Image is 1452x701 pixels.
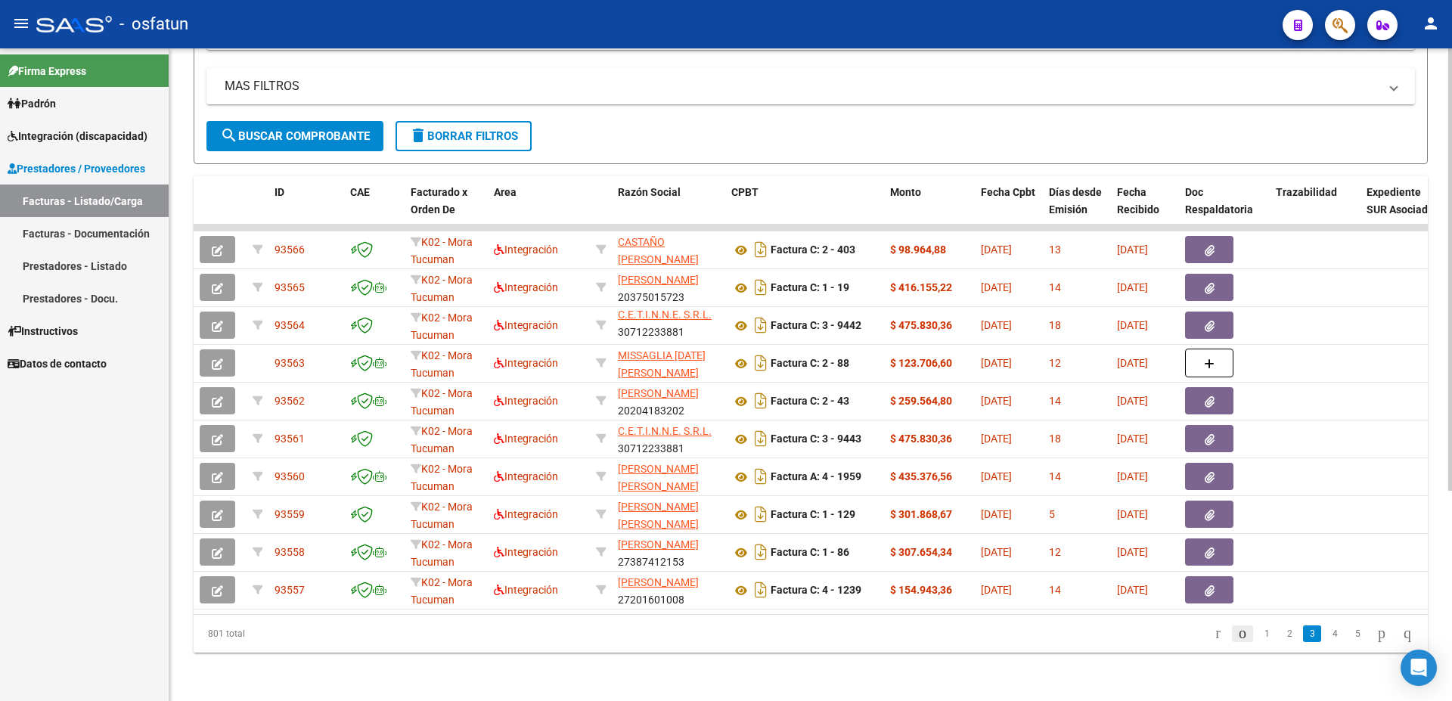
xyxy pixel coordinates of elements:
span: Prestadores / Proveedores [8,160,145,177]
span: K02 - Mora Tucuman [411,387,473,417]
span: Area [494,186,517,198]
mat-icon: person [1422,14,1440,33]
span: Integración [494,243,558,256]
span: Integración [494,433,558,445]
span: Integración [494,508,558,520]
div: 27328179844 [618,234,719,265]
li: page 3 [1301,621,1323,647]
datatable-header-cell: Fecha Cpbt [975,176,1043,243]
span: 93566 [275,243,305,256]
span: [DATE] [981,584,1012,596]
span: 14 [1049,395,1061,407]
strong: $ 301.868,67 [890,508,952,520]
i: Descargar documento [751,464,771,489]
strong: Factura C: 3 - 9442 [771,320,861,332]
mat-icon: delete [409,126,427,144]
span: K02 - Mora Tucuman [411,274,473,303]
span: Expediente SUR Asociado [1367,186,1434,216]
span: [DATE] [981,357,1012,369]
span: C.E.T.I.N.N.E. S.R.L. [618,309,712,321]
div: 27383502638 [618,498,719,530]
span: Integración (discapacidad) [8,128,147,144]
span: CASTAÑO [PERSON_NAME] [618,236,699,265]
span: [PERSON_NAME] [618,538,699,551]
span: CAE [350,186,370,198]
span: [DATE] [1117,319,1148,331]
span: Razón Social [618,186,681,198]
datatable-header-cell: Facturado x Orden De [405,176,488,243]
a: go to first page [1208,625,1227,642]
mat-panel-title: MAS FILTROS [225,78,1379,95]
span: [DATE] [981,395,1012,407]
span: [DATE] [981,470,1012,482]
span: K02 - Mora Tucuman [411,501,473,530]
strong: Factura C: 3 - 9443 [771,433,861,445]
strong: Factura C: 1 - 86 [771,547,849,559]
span: Borrar Filtros [409,129,518,143]
span: [DATE] [1117,395,1148,407]
span: Integración [494,470,558,482]
strong: Factura C: 2 - 43 [771,395,849,408]
li: page 4 [1323,621,1346,647]
span: 12 [1049,357,1061,369]
span: [DATE] [1117,281,1148,293]
span: Instructivos [8,323,78,340]
strong: $ 154.943,36 [890,584,952,596]
a: go to last page [1397,625,1418,642]
div: 30712233881 [618,309,719,341]
span: [DATE] [981,433,1012,445]
span: [DATE] [1117,433,1148,445]
span: 93557 [275,584,305,596]
strong: Factura C: 1 - 19 [771,282,849,294]
span: 18 [1049,319,1061,331]
div: 20204183202 [618,385,719,417]
div: 27387412153 [618,536,719,568]
datatable-header-cell: CAE [344,176,405,243]
datatable-header-cell: Doc Respaldatoria [1179,176,1270,243]
span: Integración [494,546,558,558]
a: go to next page [1371,625,1392,642]
span: 5 [1049,508,1055,520]
span: Datos de contacto [8,355,107,372]
div: Open Intercom Messenger [1401,650,1437,686]
i: Descargar documento [751,275,771,299]
li: page 1 [1255,621,1278,647]
span: Integración [494,319,558,331]
a: 4 [1326,625,1344,642]
strong: $ 98.964,88 [890,243,946,256]
mat-icon: menu [12,14,30,33]
strong: $ 123.706,60 [890,357,952,369]
i: Descargar documento [751,502,771,526]
span: - osfatun [119,8,188,41]
span: [PERSON_NAME] [618,387,699,399]
span: ID [275,186,284,198]
datatable-header-cell: Razón Social [612,176,725,243]
span: K02 - Mora Tucuman [411,349,473,379]
span: K02 - Mora Tucuman [411,576,473,606]
span: 12 [1049,546,1061,558]
datatable-header-cell: CPBT [725,176,884,243]
strong: Factura C: 4 - 1239 [771,585,861,597]
span: Integración [494,395,558,407]
span: 93565 [275,281,305,293]
span: Días desde Emisión [1049,186,1102,216]
span: [PERSON_NAME] [618,274,699,286]
span: [DATE] [1117,243,1148,256]
span: 93558 [275,546,305,558]
strong: $ 259.564,80 [890,395,952,407]
strong: Factura C: 2 - 403 [771,244,855,256]
i: Descargar documento [751,578,771,602]
span: [PERSON_NAME] [618,576,699,588]
div: 30712233881 [618,423,719,454]
span: Integración [494,584,558,596]
button: Buscar Comprobante [206,121,383,151]
span: 14 [1049,470,1061,482]
span: [DATE] [1117,546,1148,558]
strong: $ 475.830,36 [890,319,952,331]
span: K02 - Mora Tucuman [411,538,473,568]
span: [DATE] [981,281,1012,293]
span: [PERSON_NAME] [PERSON_NAME] [618,501,699,530]
a: 5 [1348,625,1367,642]
span: [DATE] [1117,357,1148,369]
span: 93563 [275,357,305,369]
